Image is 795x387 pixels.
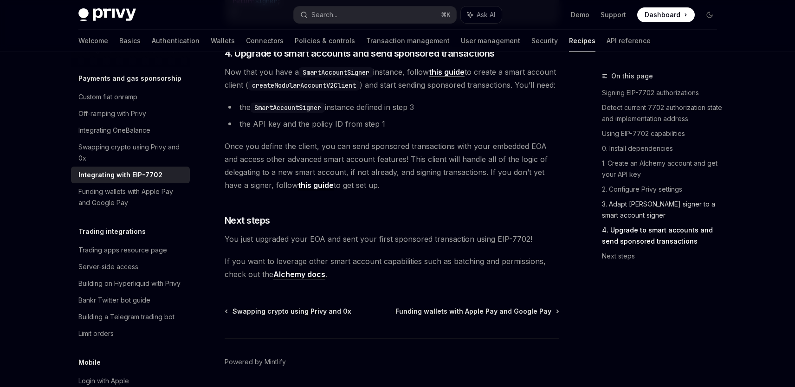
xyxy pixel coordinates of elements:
[71,275,190,292] a: Building on Hyperliquid with Privy
[152,30,200,52] a: Authentication
[71,292,190,309] a: Bankr Twitter bot guide
[429,67,465,77] a: this guide
[78,169,162,181] div: Integrating with EIP-7702
[226,307,351,316] a: Swapping crypto using Privy and 0x
[78,91,137,103] div: Custom fiat onramp
[602,141,724,156] a: 0. Install dependencies
[211,30,235,52] a: Wallets
[225,255,559,281] span: If you want to leverage other smart account capabilities such as batching and permissions, check ...
[225,232,559,245] span: You just upgraded your EOA and sent your first sponsored transaction using EIP-7702!
[645,10,680,19] span: Dashboard
[71,242,190,258] a: Trading apps resource page
[78,73,181,84] h5: Payments and gas sponsorship
[78,375,129,387] div: Login with Apple
[251,103,325,113] code: SmartAccountSigner
[461,30,520,52] a: User management
[602,85,724,100] a: Signing EIP-7702 authorizations
[637,7,695,22] a: Dashboard
[78,30,108,52] a: Welcome
[71,122,190,139] a: Integrating OneBalance
[71,89,190,105] a: Custom fiat onramp
[71,105,190,122] a: Off-ramping with Privy
[225,47,495,60] span: 4. Upgrade to smart accounts and send sponsored transactions
[311,9,337,20] div: Search...
[607,30,651,52] a: API reference
[569,30,595,52] a: Recipes
[602,156,724,182] a: 1. Create an Alchemy account and get your API key
[602,197,724,223] a: 3. Adapt [PERSON_NAME] signer to a smart account signer
[78,311,175,322] div: Building a Telegram trading bot
[78,108,146,119] div: Off-ramping with Privy
[248,80,360,90] code: createModularAccountV2Client
[78,8,136,21] img: dark logo
[225,101,559,114] li: the instance defined in step 3
[602,126,724,141] a: Using EIP-7702 capabilities
[78,278,181,289] div: Building on Hyperliquid with Privy
[294,6,456,23] button: Search...⌘K
[273,270,325,279] a: Alchemy docs
[601,10,626,19] a: Support
[611,71,653,82] span: On this page
[233,307,351,316] span: Swapping crypto using Privy and 0x
[571,10,589,19] a: Demo
[225,140,559,192] span: Once you define the client, you can send sponsored transactions with your embedded EOA and access...
[246,30,284,52] a: Connectors
[441,11,451,19] span: ⌘ K
[78,125,150,136] div: Integrating OneBalance
[299,67,373,77] code: SmartAccountSigner
[461,6,502,23] button: Ask AI
[71,309,190,325] a: Building a Telegram trading bot
[702,7,717,22] button: Toggle dark mode
[78,328,114,339] div: Limit orders
[531,30,558,52] a: Security
[78,261,138,272] div: Server-side access
[119,30,141,52] a: Basics
[71,183,190,211] a: Funding wallets with Apple Pay and Google Pay
[395,307,551,316] span: Funding wallets with Apple Pay and Google Pay
[71,139,190,167] a: Swapping crypto using Privy and 0x
[602,223,724,249] a: 4. Upgrade to smart accounts and send sponsored transactions
[78,226,146,237] h5: Trading integrations
[225,214,270,227] span: Next steps
[225,357,286,367] a: Powered by Mintlify
[78,295,150,306] div: Bankr Twitter bot guide
[602,182,724,197] a: 2. Configure Privy settings
[71,325,190,342] a: Limit orders
[602,249,724,264] a: Next steps
[477,10,495,19] span: Ask AI
[225,117,559,130] li: the API key and the policy ID from step 1
[366,30,450,52] a: Transaction management
[78,142,184,164] div: Swapping crypto using Privy and 0x
[225,65,559,91] span: Now that you have a instance, follow to create a smart account client ( ) and start sending spons...
[78,245,167,256] div: Trading apps resource page
[71,167,190,183] a: Integrating with EIP-7702
[78,186,184,208] div: Funding wallets with Apple Pay and Google Pay
[295,30,355,52] a: Policies & controls
[71,258,190,275] a: Server-side access
[298,181,334,190] a: this guide
[602,100,724,126] a: Detect current 7702 authorization state and implementation address
[78,357,101,368] h5: Mobile
[395,307,558,316] a: Funding wallets with Apple Pay and Google Pay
